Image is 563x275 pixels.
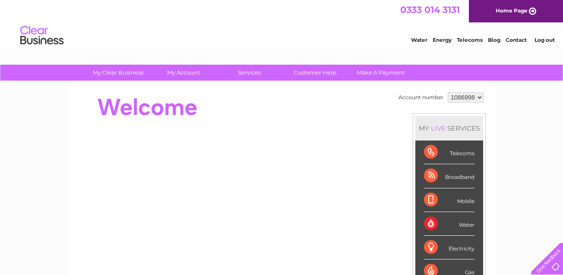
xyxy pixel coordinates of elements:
[535,37,555,43] a: Log out
[148,65,219,81] a: My Account
[429,124,447,132] div: LIVE
[400,4,460,15] a: 0333 014 3131
[214,65,285,81] a: Services
[20,22,64,49] img: logo.png
[457,37,483,43] a: Telecoms
[82,65,154,81] a: My Clear Business
[424,164,474,188] div: Broadband
[396,90,446,105] td: Account number
[424,236,474,259] div: Electricity
[433,37,452,43] a: Energy
[411,37,427,43] a: Water
[279,65,351,81] a: Customer Help
[506,37,527,43] a: Contact
[488,37,500,43] a: Blog
[415,116,483,141] div: MY SERVICES
[345,65,416,81] a: Make A Payment
[424,212,474,236] div: Water
[78,5,486,42] div: Clear Business is a trading name of Verastar Limited (registered in [GEOGRAPHIC_DATA] No. 3667643...
[424,141,474,164] div: Telecoms
[424,188,474,212] div: Mobile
